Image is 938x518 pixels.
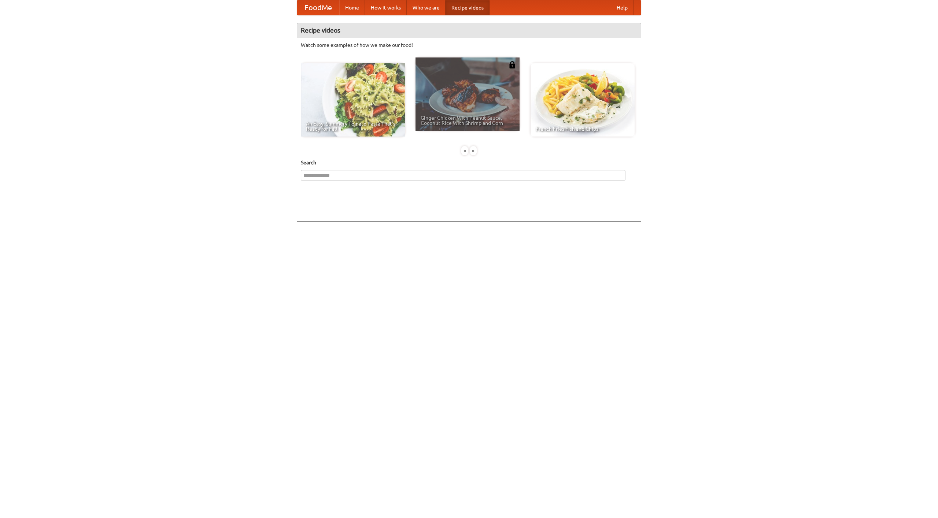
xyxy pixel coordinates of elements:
[531,63,635,137] a: French Fries Fish and Chips
[611,0,634,15] a: Help
[536,126,629,131] span: French Fries Fish and Chips
[339,0,365,15] a: Home
[365,0,407,15] a: How it works
[470,146,477,155] div: »
[301,63,405,137] a: An Easy, Summery Tomato Pasta That's Ready for Fall
[297,23,641,38] h4: Recipe videos
[446,0,490,15] a: Recipe videos
[301,159,637,166] h5: Search
[509,61,516,68] img: 483408.png
[461,146,468,155] div: «
[407,0,446,15] a: Who we are
[297,0,339,15] a: FoodMe
[301,41,637,49] p: Watch some examples of how we make our food!
[306,121,400,131] span: An Easy, Summery Tomato Pasta That's Ready for Fall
